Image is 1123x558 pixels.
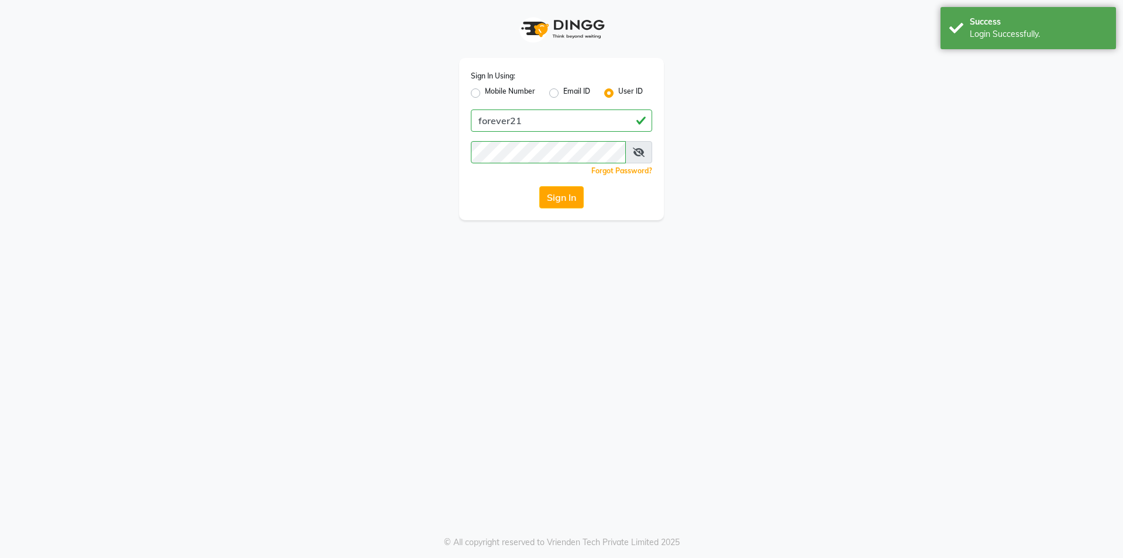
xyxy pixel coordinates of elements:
div: Success [970,16,1107,28]
label: Mobile Number [485,86,535,100]
img: logo1.svg [515,12,608,46]
label: User ID [618,86,643,100]
input: Username [471,141,626,163]
a: Forgot Password? [591,166,652,175]
input: Username [471,109,652,132]
label: Sign In Using: [471,71,515,81]
div: Login Successfully. [970,28,1107,40]
button: Sign In [539,186,584,208]
label: Email ID [563,86,590,100]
